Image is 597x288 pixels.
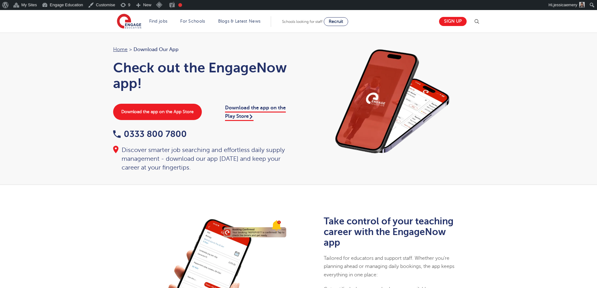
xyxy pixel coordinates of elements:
[178,3,182,7] div: Focus keyphrase not set
[117,14,141,29] img: Engage Education
[113,47,128,52] a: Home
[329,19,343,24] span: Recruit
[553,3,577,7] span: jessicaemery
[113,129,187,139] a: 0333 800 7800
[113,104,202,120] a: Download the app on the App Store
[113,146,292,172] div: Discover smarter job searching and effortless daily supply management - download our app [DATE] a...
[218,19,261,24] a: Blogs & Latest News
[324,216,453,248] b: Take control of your teaching career with the EngageNow app
[324,255,454,278] span: Tailored for educators and support staff. Whether you’re planning ahead or managing daily booking...
[439,17,467,26] a: Sign up
[129,47,132,52] span: >
[113,60,292,91] h1: Check out the EngageNow app!
[180,19,205,24] a: For Schools
[324,17,348,26] a: Recruit
[282,19,322,24] span: Schools looking for staff
[225,105,286,121] a: Download the app on the Play Store
[134,45,179,54] span: Download our app
[149,19,168,24] a: Find jobs
[113,45,292,54] nav: breadcrumb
